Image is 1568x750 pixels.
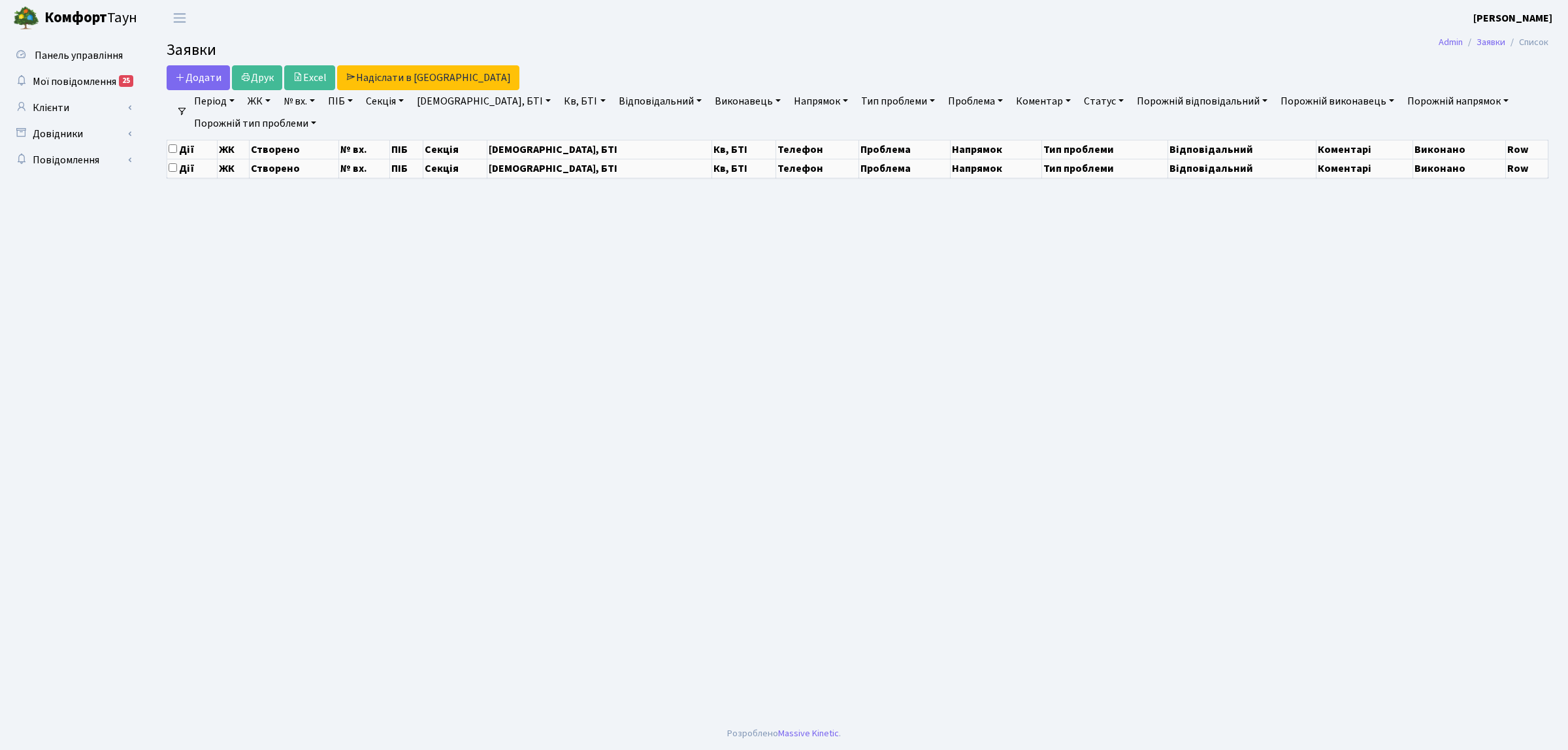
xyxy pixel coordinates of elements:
a: Додати [167,65,230,90]
th: № вх. [338,159,389,178]
a: Проблема [943,90,1008,112]
th: Кв, БТІ [712,159,776,178]
span: Заявки [167,39,216,61]
a: Друк [232,65,282,90]
li: Список [1505,35,1548,50]
a: [DEMOGRAPHIC_DATA], БТІ [412,90,556,112]
a: Напрямок [789,90,853,112]
th: ПІБ [390,140,423,159]
a: ЖК [242,90,276,112]
th: Напрямок [951,159,1042,178]
a: Панель управління [7,42,137,69]
th: Телефон [776,140,859,159]
th: Створено [250,140,338,159]
th: Відповідальний [1168,159,1316,178]
a: Massive Kinetic [778,726,839,740]
a: Порожній тип проблеми [189,112,321,135]
th: Відповідальний [1168,140,1316,159]
th: Напрямок [951,140,1042,159]
span: Мої повідомлення [33,74,116,89]
th: Тип проблеми [1042,159,1168,178]
a: [PERSON_NAME] [1473,10,1552,26]
th: Виконано [1413,159,1506,178]
th: Тип проблеми [1042,140,1168,159]
nav: breadcrumb [1419,29,1568,56]
th: Дії [167,140,218,159]
b: [PERSON_NAME] [1473,11,1552,25]
a: Заявки [1477,35,1505,49]
a: Статус [1079,90,1129,112]
a: Клієнти [7,95,137,121]
a: Порожній напрямок [1402,90,1514,112]
a: № вх. [278,90,320,112]
a: Excel [284,65,335,90]
div: 25 [119,75,133,87]
a: Секція [361,90,409,112]
a: Виконавець [710,90,786,112]
a: Період [189,90,240,112]
th: ЖК [217,140,249,159]
th: Row [1506,140,1548,159]
a: Надіслати в [GEOGRAPHIC_DATA] [337,65,519,90]
span: Додати [175,71,221,85]
a: Кв, БТІ [559,90,610,112]
a: Повідомлення [7,147,137,173]
th: ПІБ [390,159,423,178]
span: Таун [44,7,137,29]
th: Виконано [1413,140,1506,159]
th: Секція [423,140,487,159]
th: Проблема [859,140,951,159]
th: Секція [423,159,487,178]
th: Телефон [776,159,859,178]
b: Комфорт [44,7,107,28]
a: Мої повідомлення25 [7,69,137,95]
button: Переключити навігацію [163,7,196,29]
a: Порожній відповідальний [1132,90,1273,112]
a: Тип проблеми [856,90,940,112]
th: Коментарі [1316,140,1413,159]
a: Коментар [1011,90,1076,112]
a: Admin [1439,35,1463,49]
a: ПІБ [323,90,358,112]
a: Відповідальний [613,90,707,112]
th: Створено [250,159,338,178]
a: Порожній виконавець [1275,90,1399,112]
th: Дії [167,159,218,178]
a: Довідники [7,121,137,147]
span: Панель управління [35,48,123,63]
th: [DEMOGRAPHIC_DATA], БТІ [487,159,712,178]
th: ЖК [217,159,249,178]
th: Кв, БТІ [712,140,776,159]
th: Коментарі [1316,159,1413,178]
th: Проблема [859,159,951,178]
th: Row [1506,159,1548,178]
img: logo.png [13,5,39,31]
th: [DEMOGRAPHIC_DATA], БТІ [487,140,712,159]
th: № вх. [338,140,389,159]
div: Розроблено . [727,726,841,741]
